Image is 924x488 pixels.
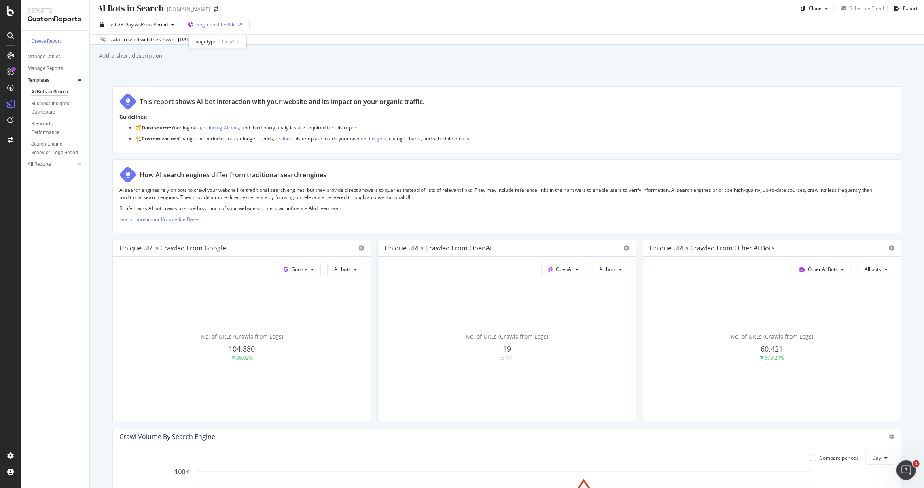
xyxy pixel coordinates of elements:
[359,135,386,142] a: text insights
[167,5,210,13] div: [DOMAIN_NAME]
[28,37,84,46] a: + Create Report
[28,160,51,169] div: All Reports
[503,344,511,354] span: 19
[136,135,894,142] p: 🏗️ Change the period to look at longer trends, or this template to add your own , change charts, ...
[136,21,168,28] span: vs Prev. Period
[178,36,194,43] span: 2025 Sep. 6th
[865,266,881,273] span: All bots
[140,97,424,106] div: This report shows AI bot interaction with your website and its impact on your organic traffic.
[466,333,548,340] span: No. of URLs (Crawls from Logs)
[184,18,246,31] button: Segment:files/file
[119,433,215,441] div: Crawl Volume By Search Engine
[761,344,783,354] span: 60,421
[142,135,178,142] strong: Customization:
[501,357,504,360] img: Equal
[96,18,178,31] button: Last 28 DaysvsPrev. Period
[112,86,901,153] div: This report shows AI bot interaction with your website and its impact on your organic traffic.Gui...
[28,76,49,85] div: Templates
[28,15,83,24] div: CustomReports
[820,454,859,461] div: Compare periods
[384,244,492,252] div: Unique URLs Crawled from OpenAI
[112,159,901,233] div: How AI search engines differ from traditional search enginesAI search engines rely on bots to cra...
[334,266,351,273] span: All bots
[236,354,253,361] div: 36.92%
[277,263,321,276] button: Google
[838,2,884,15] button: Schedule Email
[506,355,513,362] div: 5%
[98,52,163,60] div: Add a short description
[31,120,76,137] div: Keywords Performance
[201,333,283,340] span: No. of URLs (Crawls from Logs)
[792,263,851,276] button: Other AI Bots
[31,140,84,157] a: Search Engine Behavior: Logs Report
[891,2,918,15] button: Export
[903,5,918,12] div: Export
[112,240,371,422] div: Unique URLs Crawled from GoogleGoogleAll botsNo. of URLs (Crawls from Logs)104,88036.92%
[28,160,76,169] a: All Reports
[28,6,83,15] div: Reports
[798,2,831,15] button: Clone
[229,344,255,354] span: 104,880
[896,460,916,480] iframe: Intercom live chat
[107,21,136,28] span: Last 28 Days
[872,454,881,461] span: Day
[600,266,616,273] span: All bots
[28,64,63,73] div: Manage Reports
[197,21,236,28] span: Segment: files/file
[31,100,78,117] div: Business Insights Dashboard
[28,64,84,73] a: Manage Reports
[650,244,775,252] div: Unique URLs Crawled from Other AI Bots
[28,53,61,61] div: Manage Tables
[865,452,894,465] button: Day
[327,263,364,276] button: All bots
[31,88,84,96] a: AI Bots in Search
[291,266,307,273] span: Google
[142,124,171,131] strong: Data source:
[136,124,894,131] p: 🗂️ Your log data, , and third-party analytics are required for this report.
[119,187,894,200] p: AI search engines rely on bots to crawl your website like traditional search engines, but they pr...
[28,53,84,61] a: Manage Tables
[31,140,79,157] div: Search Engine Behavior: Logs Report
[119,113,147,120] strong: Guidelines:
[643,240,901,422] div: Unique URLs Crawled from Other AI BotsOther AI BotsAll botsNo. of URLs (Crawls from Logs)60,42167...
[175,35,203,45] button: [DATE]
[808,266,838,273] span: Other AI Bots
[593,263,629,276] button: All bots
[119,205,894,212] p: Botify tracks AI bot crawls to show how much of your website’s content will influence AI-driven s...
[202,124,239,131] a: including AI bots
[96,2,164,15] div: AI Bots in Search
[28,76,76,85] a: Templates
[850,5,884,12] div: Schedule Email
[218,38,220,45] span: =
[809,5,822,12] div: Clone
[765,354,784,361] div: 673.24%
[556,266,573,273] span: OpenAI
[31,88,68,96] div: AI Bots in Search
[31,100,84,117] a: Business Insights Dashboard
[28,37,61,46] div: + Create Report
[541,263,586,276] button: OpenAI
[195,38,216,45] span: pagetype
[119,216,198,223] a: Learn more in our Knowledge Base
[280,135,292,142] a: clone
[214,6,218,12] div: arrow-right-arrow-left
[175,469,190,475] text: 100K
[913,460,920,467] span: 1
[377,240,636,422] div: Unique URLs Crawled from OpenAIOpenAIAll botsNo. of URLs (Crawls from Logs)19Equal5%
[858,263,894,276] button: All bots
[731,333,813,340] span: No. of URLs (Crawls from Logs)
[222,38,239,45] span: files/file
[140,170,326,180] div: How AI search engines differ from traditional search engines
[109,36,175,43] div: Data crossed with the Crawls
[31,120,84,137] a: Keywords Performance
[119,244,226,252] div: Unique URLs Crawled from Google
